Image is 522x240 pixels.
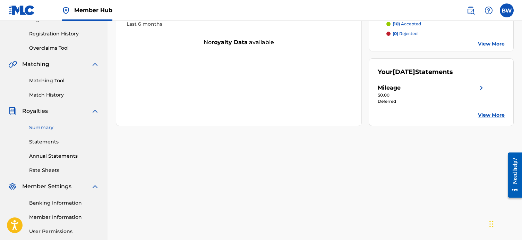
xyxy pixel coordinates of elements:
a: View More [478,111,505,119]
img: help [485,6,493,15]
span: Member Hub [74,6,112,14]
img: Top Rightsholder [62,6,70,15]
img: expand [91,182,99,191]
img: MLC Logo [8,5,35,15]
a: (10) accepted [386,21,505,27]
div: Help [482,3,496,17]
a: Rate Sheets [29,167,99,174]
img: search [467,6,475,15]
div: $0.00 [378,92,486,98]
iframe: Chat Widget [487,207,522,240]
a: Mileageright chevron icon$0.00Deferred [378,84,486,105]
a: Overclaims Tool [29,44,99,52]
div: Deferred [378,98,486,105]
a: Match History [29,91,99,99]
span: (10) [393,21,400,26]
img: Royalties [8,107,17,115]
div: User Menu [500,3,514,17]
div: No available [116,38,361,47]
iframe: Resource Center [503,147,522,203]
a: Annual Statements [29,152,99,160]
p: rejected [393,31,418,37]
a: User Permissions [29,228,99,235]
a: Banking Information [29,199,99,207]
a: View More [478,40,505,48]
span: Member Settings [22,182,71,191]
img: Member Settings [8,182,17,191]
span: Matching [22,60,49,68]
a: Matching Tool [29,77,99,84]
a: Registration History [29,30,99,38]
span: (0) [393,31,398,36]
span: [DATE] [393,68,415,76]
a: Public Search [464,3,478,17]
img: right chevron icon [477,84,486,92]
span: Royalties [22,107,48,115]
a: Statements [29,138,99,146]
div: Your Statements [378,67,453,77]
a: Member Information [29,214,99,221]
div: Last 6 months [127,20,351,28]
a: (0) rejected [386,31,505,37]
img: Matching [8,60,17,68]
img: expand [91,60,99,68]
div: Mileage [378,84,401,92]
img: expand [91,107,99,115]
div: Drag [489,214,494,234]
p: accepted [393,21,421,27]
strong: royalty data [212,39,248,45]
a: Summary [29,124,99,131]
